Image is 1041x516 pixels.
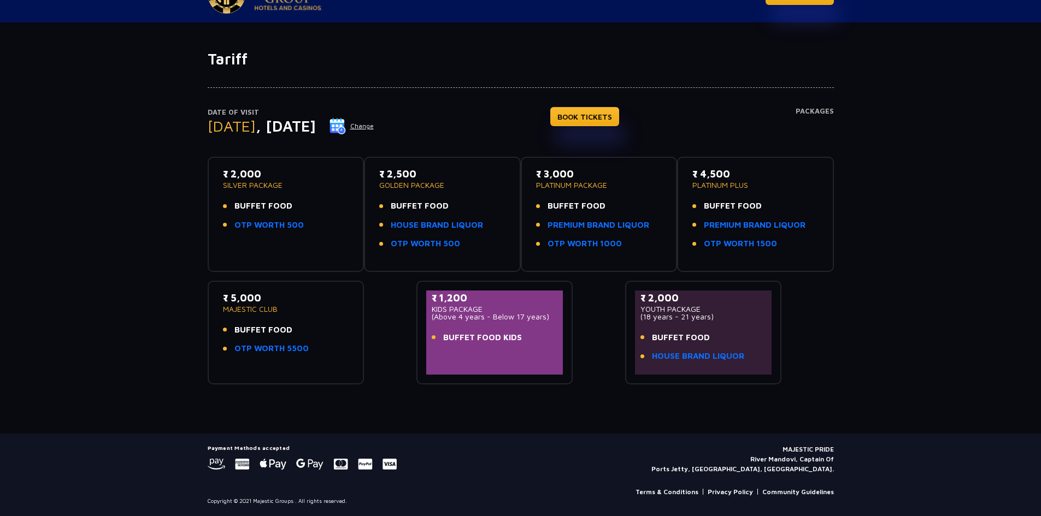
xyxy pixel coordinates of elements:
a: HOUSE BRAND LIQUOR [652,350,744,363]
a: Privacy Policy [708,487,753,497]
p: (18 years - 21 years) [640,313,767,321]
p: MAJESTIC PRIDE River Mandovi, Captain Of Ports Jetty, [GEOGRAPHIC_DATA], [GEOGRAPHIC_DATA]. [651,444,834,474]
a: Community Guidelines [762,487,834,497]
p: MAJESTIC CLUB [223,305,349,313]
p: ₹ 2,000 [640,290,767,305]
p: GOLDEN PACKAGE [379,181,505,189]
p: ₹ 5,000 [223,290,349,305]
h1: Tariff [208,50,834,68]
a: OTP WORTH 5500 [234,342,309,355]
button: Change [329,117,374,135]
p: (Above 4 years - Below 17 years) [432,313,558,321]
p: ₹ 4,500 [692,167,819,181]
p: PLATINUM PLUS [692,181,819,189]
h4: Packages [796,107,834,146]
span: BUFFET FOOD [234,324,292,336]
span: [DATE] [208,117,256,135]
a: PREMIUM BRAND LIQUOR [548,219,649,232]
p: Date of Visit [208,107,374,118]
a: OTP WORTH 500 [234,219,304,232]
a: OTP WORTH 1000 [548,238,622,250]
span: BUFFET FOOD [234,200,292,212]
p: ₹ 2,500 [379,167,505,181]
a: OTP WORTH 1500 [704,238,777,250]
a: OTP WORTH 500 [391,238,460,250]
span: BUFFET FOOD [652,331,710,344]
p: SILVER PACKAGE [223,181,349,189]
p: Copyright © 2021 Majestic Groups . All rights reserved. [208,497,347,505]
span: BUFFET FOOD KIDS [443,331,522,344]
a: PREMIUM BRAND LIQUOR [704,219,805,232]
span: , [DATE] [256,117,316,135]
span: BUFFET FOOD [548,200,605,212]
a: BOOK TICKETS [550,107,619,126]
span: BUFFET FOOD [391,200,449,212]
a: Terms & Conditions [636,487,698,497]
h5: Payment Methods accepted [208,444,397,451]
p: ₹ 1,200 [432,290,558,305]
p: KIDS PACKAGE [432,305,558,313]
p: ₹ 3,000 [536,167,662,181]
p: YOUTH PACKAGE [640,305,767,313]
p: ₹ 2,000 [223,167,349,181]
p: PLATINUM PACKAGE [536,181,662,189]
span: BUFFET FOOD [704,200,762,212]
a: HOUSE BRAND LIQUOR [391,219,483,232]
